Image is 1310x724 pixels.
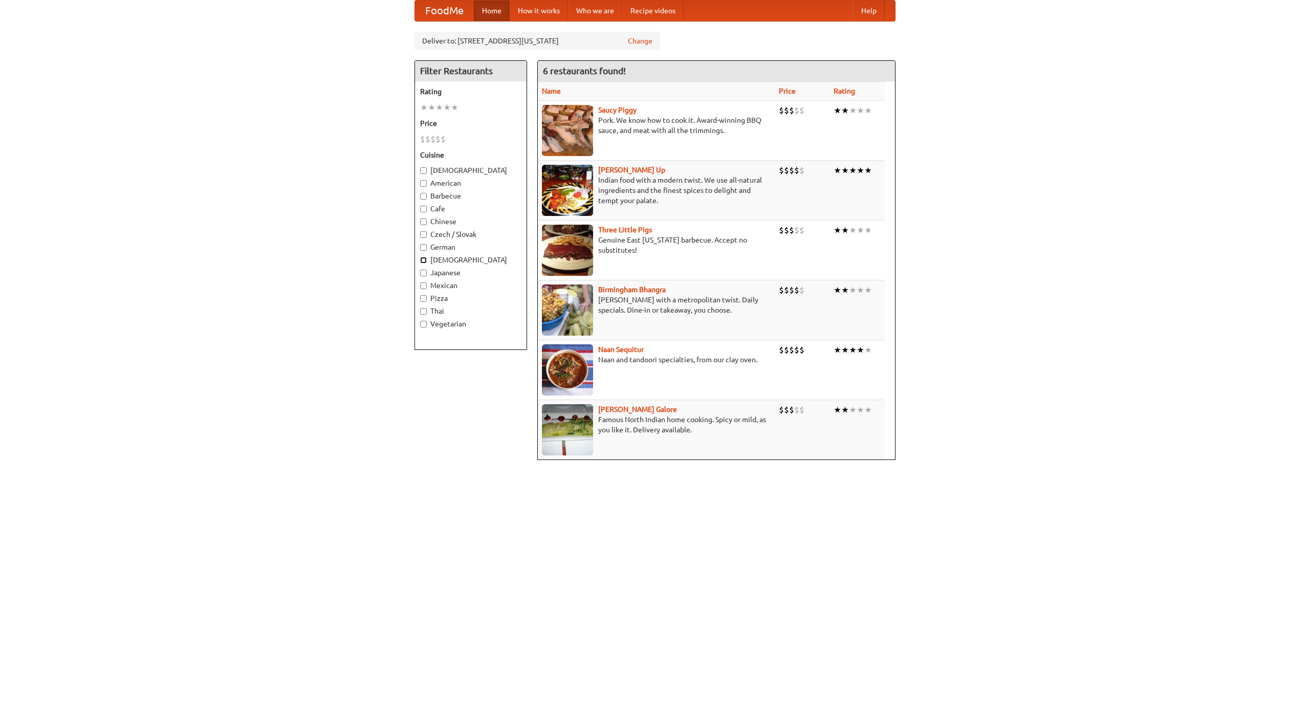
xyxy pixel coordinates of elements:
[542,105,593,156] img: saucy.jpg
[425,134,430,145] li: $
[794,225,799,236] li: $
[420,118,521,128] h5: Price
[420,319,521,329] label: Vegetarian
[441,134,446,145] li: $
[841,105,849,116] li: ★
[841,404,849,415] li: ★
[853,1,885,21] a: Help
[435,134,441,145] li: $
[420,321,427,327] input: Vegetarian
[799,105,804,116] li: $
[794,105,799,116] li: $
[849,165,857,176] li: ★
[799,225,804,236] li: $
[420,268,521,278] label: Japanese
[799,344,804,356] li: $
[789,344,794,356] li: $
[542,175,771,206] p: Indian food with a modern twist. We use all-natural ingredients and the finest spices to delight ...
[542,284,593,336] img: bhangra.jpg
[841,284,849,296] li: ★
[857,344,864,356] li: ★
[420,244,427,251] input: German
[841,344,849,356] li: ★
[420,204,521,214] label: Cafe
[542,404,593,455] img: currygalore.jpg
[420,231,427,238] input: Czech / Slovak
[864,284,872,296] li: ★
[834,404,841,415] li: ★
[420,150,521,160] h5: Cuisine
[415,61,527,81] h4: Filter Restaurants
[428,102,435,113] li: ★
[834,344,841,356] li: ★
[789,225,794,236] li: $
[420,257,427,264] input: [DEMOGRAPHIC_DATA]
[451,102,458,113] li: ★
[864,344,872,356] li: ★
[779,404,784,415] li: $
[542,87,561,95] a: Name
[849,105,857,116] li: ★
[849,344,857,356] li: ★
[598,345,644,354] a: Naan Sequitur
[435,102,443,113] li: ★
[420,178,521,188] label: American
[420,293,521,303] label: Pizza
[799,165,804,176] li: $
[794,284,799,296] li: $
[414,32,660,50] div: Deliver to: [STREET_ADDRESS][US_STATE]
[779,344,784,356] li: $
[784,344,789,356] li: $
[474,1,510,21] a: Home
[598,226,652,234] a: Three Little Pigs
[784,225,789,236] li: $
[784,284,789,296] li: $
[864,165,872,176] li: ★
[849,404,857,415] li: ★
[857,404,864,415] li: ★
[789,284,794,296] li: $
[510,1,568,21] a: How it works
[420,216,521,227] label: Chinese
[420,229,521,239] label: Czech / Slovak
[598,405,677,413] a: [PERSON_NAME] Galore
[784,105,789,116] li: $
[794,404,799,415] li: $
[789,404,794,415] li: $
[857,105,864,116] li: ★
[598,166,665,174] a: [PERSON_NAME] Up
[849,284,857,296] li: ★
[420,280,521,291] label: Mexican
[430,134,435,145] li: $
[420,306,521,316] label: Thai
[415,1,474,21] a: FoodMe
[420,295,427,302] input: Pizza
[789,105,794,116] li: $
[779,225,784,236] li: $
[799,284,804,296] li: $
[420,180,427,187] input: American
[834,225,841,236] li: ★
[794,165,799,176] li: $
[542,414,771,435] p: Famous North Indian home cooking. Spicy or mild, as you like it. Delivery available.
[841,165,849,176] li: ★
[779,87,796,95] a: Price
[622,1,684,21] a: Recipe videos
[598,286,666,294] a: Birmingham Bhangra
[542,344,593,396] img: naansequitur.jpg
[598,106,637,114] a: Saucy Piggy
[420,165,521,175] label: [DEMOGRAPHIC_DATA]
[543,66,626,76] ng-pluralize: 6 restaurants found!
[857,284,864,296] li: ★
[542,235,771,255] p: Genuine East [US_STATE] barbecue. Accept no substitutes!
[542,165,593,216] img: curryup.jpg
[857,225,864,236] li: ★
[834,87,855,95] a: Rating
[628,36,652,46] a: Change
[420,308,427,315] input: Thai
[443,102,451,113] li: ★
